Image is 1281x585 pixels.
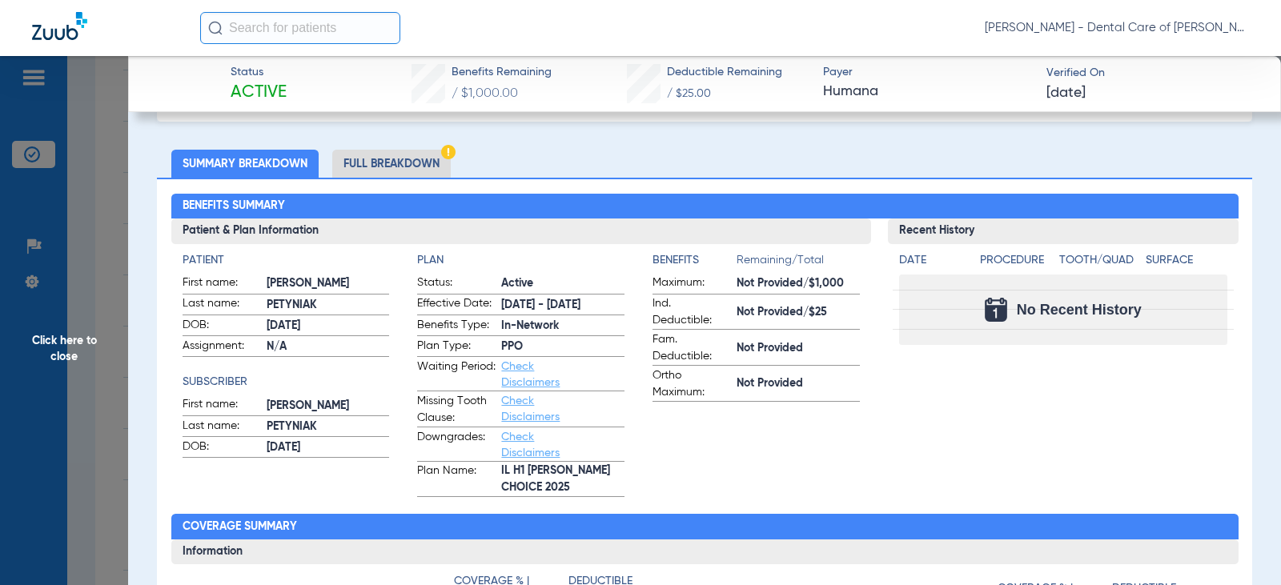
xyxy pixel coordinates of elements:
[183,338,261,357] span: Assignment:
[417,274,496,294] span: Status:
[899,252,966,274] app-breakdown-title: Date
[823,82,1032,102] span: Humana
[737,304,860,321] span: Not Provided/$25
[501,339,624,355] span: PPO
[417,429,496,461] span: Downgrades:
[417,295,496,315] span: Effective Date:
[417,393,496,427] span: Missing Tooth Clause:
[1146,252,1227,269] h4: Surface
[1059,252,1140,274] app-breakdown-title: Tooth/Quad
[267,275,390,292] span: [PERSON_NAME]
[267,318,390,335] span: [DATE]
[267,398,390,415] span: [PERSON_NAME]
[267,297,390,314] span: PETYNIAK
[183,317,261,336] span: DOB:
[171,150,319,178] li: Summary Breakdown
[823,64,1032,81] span: Payer
[501,463,624,496] span: IL H1 [PERSON_NAME] CHOICE 2025
[653,367,731,401] span: Ortho Maximum:
[737,375,860,392] span: Not Provided
[417,359,496,391] span: Waiting Period:
[267,419,390,435] span: PETYNIAK
[1046,83,1086,103] span: [DATE]
[208,21,223,35] img: Search Icon
[452,64,552,81] span: Benefits Remaining
[1059,252,1140,269] h4: Tooth/Quad
[737,275,860,292] span: Not Provided/$1,000
[653,252,737,274] app-breakdown-title: Benefits
[667,64,782,81] span: Deductible Remaining
[183,252,390,269] h4: Patient
[267,439,390,456] span: [DATE]
[980,252,1053,274] app-breakdown-title: Procedure
[183,274,261,294] span: First name:
[653,252,737,269] h4: Benefits
[501,275,624,292] span: Active
[667,88,711,99] span: / $25.00
[980,252,1053,269] h4: Procedure
[171,218,872,244] h3: Patient & Plan Information
[452,87,518,100] span: / $1,000.00
[417,317,496,336] span: Benefits Type:
[1017,302,1142,318] span: No Recent History
[653,331,731,365] span: Fam. Deductible:
[417,338,496,357] span: Plan Type:
[653,274,731,294] span: Maximum:
[737,340,860,357] span: Not Provided
[417,252,624,269] h4: Plan
[183,295,261,315] span: Last name:
[183,396,261,415] span: First name:
[171,514,1239,539] h2: Coverage Summary
[1146,252,1227,274] app-breakdown-title: Surface
[737,252,860,274] span: Remaining/Total
[171,539,1239,565] h3: Information
[501,361,560,388] a: Check Disclaimers
[332,150,451,178] li: Full Breakdown
[653,295,731,329] span: Ind. Deductible:
[501,395,560,423] a: Check Disclaimers
[171,194,1239,219] h2: Benefits Summary
[888,218,1238,244] h3: Recent History
[417,463,496,496] span: Plan Name:
[985,20,1249,36] span: [PERSON_NAME] - Dental Care of [PERSON_NAME]
[267,339,390,355] span: N/A
[231,82,287,104] span: Active
[501,431,560,459] a: Check Disclaimers
[501,297,624,314] span: [DATE] - [DATE]
[183,439,261,458] span: DOB:
[441,145,456,159] img: Hazard
[183,374,390,391] h4: Subscriber
[985,298,1007,322] img: Calendar
[32,12,87,40] img: Zuub Logo
[183,418,261,437] span: Last name:
[899,252,966,269] h4: Date
[200,12,400,44] input: Search for patients
[501,318,624,335] span: In-Network
[231,64,287,81] span: Status
[1046,65,1255,82] span: Verified On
